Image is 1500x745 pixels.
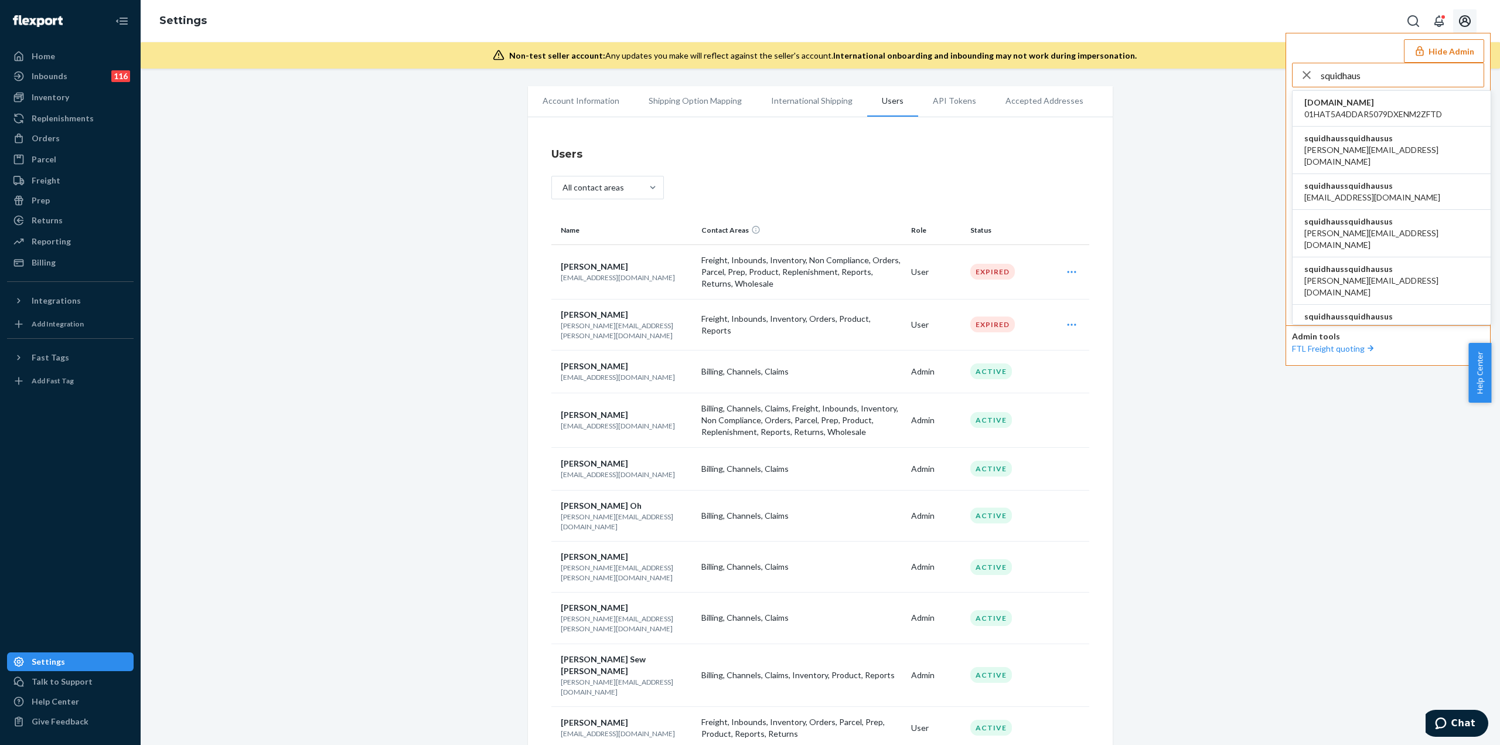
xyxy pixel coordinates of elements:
[32,91,69,103] div: Inventory
[701,612,902,624] p: Billing, Channels, Claims
[561,717,628,727] span: [PERSON_NAME]
[1404,39,1484,63] button: Hide Admin
[906,393,966,447] td: Admin
[32,175,60,186] div: Freight
[1304,192,1440,203] span: [EMAIL_ADDRESS][DOMAIN_NAME]
[509,50,605,60] span: Non-test seller account:
[7,253,134,272] a: Billing
[32,376,74,386] div: Add Fast Tag
[561,372,692,382] p: [EMAIL_ADDRESS][DOMAIN_NAME]
[970,720,1012,736] div: Active
[111,70,130,82] div: 116
[970,412,1012,428] div: Active
[561,501,642,511] span: [PERSON_NAME] Oh
[551,216,697,244] th: Name
[7,129,134,148] a: Orders
[7,150,134,169] a: Parcel
[32,319,84,329] div: Add Integration
[561,552,628,562] span: [PERSON_NAME]
[756,86,867,115] li: International Shipping
[32,215,63,226] div: Returns
[561,603,628,613] span: [PERSON_NAME]
[970,317,1015,332] div: Expired
[1292,331,1484,342] p: Admin tools
[32,257,56,268] div: Billing
[1304,275,1479,298] span: [PERSON_NAME][EMAIL_ADDRESS][DOMAIN_NAME]
[561,729,692,739] p: [EMAIL_ADDRESS][DOMAIN_NAME]
[1304,180,1440,192] span: squidhaussquidhausus
[906,244,966,299] td: User
[7,291,134,310] button: Integrations
[906,299,966,350] td: User
[7,672,134,691] button: Talk to Support
[561,563,692,583] p: [PERSON_NAME][EMAIL_ADDRESS][PERSON_NAME][DOMAIN_NAME]
[32,676,93,688] div: Talk to Support
[970,610,1012,626] div: Active
[1304,108,1442,120] span: 01HAT5A4DDAR5079DXENM2ZFTD
[32,132,60,144] div: Orders
[561,309,628,319] span: [PERSON_NAME]
[551,147,1089,162] h4: Users
[701,716,902,740] p: Freight, Inbounds, Inventory, Orders, Parcel, Prep, Product, Reports, Returns
[32,716,88,727] div: Give Feedback
[7,211,134,230] a: Returns
[970,667,1012,683] div: Active
[7,171,134,190] a: Freight
[1304,132,1479,144] span: squidhaussquidhausus
[561,614,692,634] p: [PERSON_NAME][EMAIL_ADDRESS][PERSON_NAME][DOMAIN_NAME]
[32,236,71,247] div: Reporting
[991,86,1098,115] li: Accepted Addresses
[1453,9,1477,33] button: Open account menu
[561,512,692,532] p: [PERSON_NAME][EMAIL_ADDRESS][DOMAIN_NAME]
[561,470,692,479] p: [EMAIL_ADDRESS][DOMAIN_NAME]
[970,461,1012,477] div: Active
[906,593,966,644] td: Admin
[701,403,902,438] p: Billing, Channels, Claims, Freight, Inbounds, Inventory, Non Compliance, Orders, Parcel, Prep, Pr...
[32,50,55,62] div: Home
[561,410,628,420] span: [PERSON_NAME]
[1304,97,1442,108] span: [DOMAIN_NAME]
[906,490,966,541] td: Admin
[906,216,966,244] th: Role
[7,109,134,128] a: Replenishments
[32,295,81,307] div: Integrations
[159,14,207,27] a: Settings
[561,273,692,283] p: [EMAIL_ADDRESS][DOMAIN_NAME]
[7,67,134,86] a: Inbounds116
[561,421,692,431] p: [EMAIL_ADDRESS][DOMAIN_NAME]
[32,195,50,206] div: Prep
[509,50,1137,62] div: Any updates you make will reflect against the seller's account.
[7,372,134,390] a: Add Fast Tag
[7,315,134,334] a: Add Integration
[1292,343,1376,353] a: FTL Freight quoting
[32,696,79,707] div: Help Center
[1304,263,1479,275] span: squidhaussquidhausus
[906,447,966,490] td: Admin
[697,216,906,244] th: Contact Areas
[32,352,69,363] div: Fast Tags
[32,656,65,668] div: Settings
[7,712,134,731] button: Give Feedback
[7,88,134,107] a: Inventory
[701,366,902,377] p: Billing, Channels, Claims
[1304,227,1479,251] span: [PERSON_NAME][EMAIL_ADDRESS][DOMAIN_NAME]
[150,4,216,38] ol: breadcrumbs
[1402,9,1425,33] button: Open Search Box
[561,677,692,697] p: [PERSON_NAME][EMAIL_ADDRESS][DOMAIN_NAME]
[561,458,628,468] span: [PERSON_NAME]
[634,86,756,115] li: Shipping Option Mapping
[906,350,966,393] td: Admin
[7,232,134,251] a: Reporting
[561,321,692,341] p: [PERSON_NAME][EMAIL_ADDRESS][PERSON_NAME][DOMAIN_NAME]
[1304,216,1479,227] span: squidhaussquidhausus
[1468,343,1491,403] button: Help Center
[701,561,902,573] p: Billing, Channels, Claims
[528,86,634,115] li: Account Information
[32,70,67,82] div: Inbounds
[32,113,94,124] div: Replenishments
[7,652,134,671] a: Settings
[7,191,134,210] a: Prep
[7,47,134,66] a: Home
